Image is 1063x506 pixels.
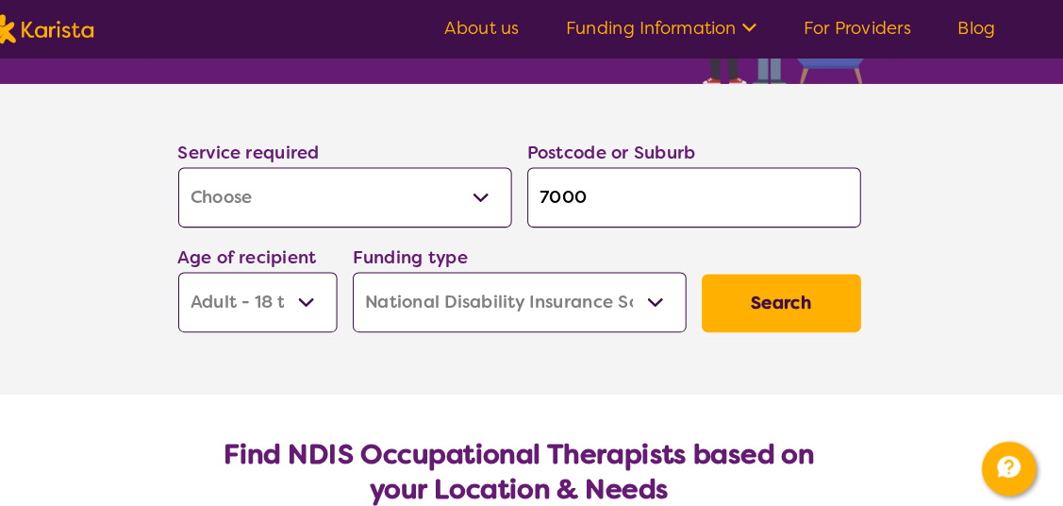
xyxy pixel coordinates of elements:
button: Search [709,267,864,324]
img: Karista logo [23,14,118,42]
input: Type [540,163,864,222]
button: Channel Menu [982,430,1035,482]
label: Service required [200,138,338,160]
label: Age of recipient [200,240,335,262]
label: Funding type [370,240,482,262]
a: Funding Information [577,16,763,39]
label: Postcode or Suburb [540,138,704,160]
h2: Find NDIS Occupational Therapists based on your Location & Needs [215,426,849,494]
a: For Providers [808,16,913,39]
a: About us [459,16,532,39]
a: Blog [958,16,995,39]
